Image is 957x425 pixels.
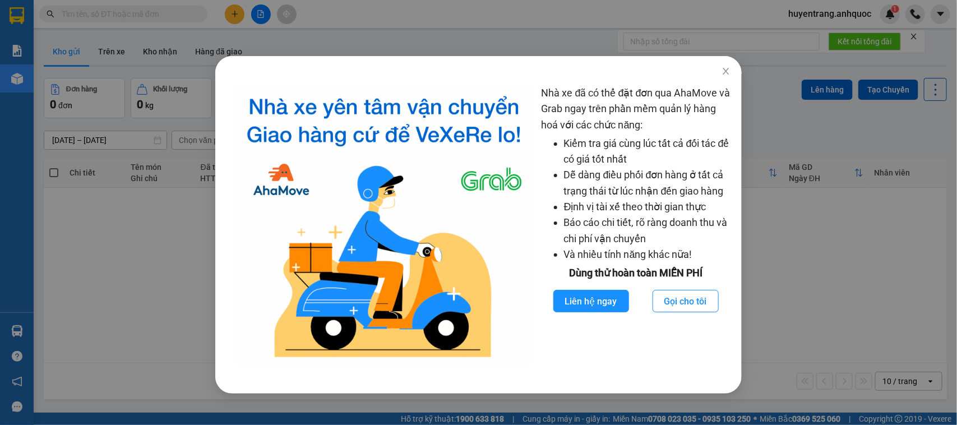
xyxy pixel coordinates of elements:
button: Liên hệ ngay [553,290,629,312]
li: Kiểm tra giá cùng lúc tất cả đối tác để có giá tốt nhất [564,136,731,168]
span: Gọi cho tôi [664,294,707,308]
li: Dễ dàng điều phối đơn hàng ở tất cả trạng thái từ lúc nhận đến giao hàng [564,167,731,199]
li: Định vị tài xế theo thời gian thực [564,199,731,215]
div: Dùng thử hoàn toàn MIỄN PHÍ [542,265,731,281]
span: close [722,67,731,76]
li: Và nhiều tính năng khác nữa! [564,247,731,262]
span: Liên hệ ngay [565,294,617,308]
div: Nhà xe đã có thể đặt đơn qua AhaMove và Grab ngay trên phần mềm quản lý hàng hoá với các chức năng: [542,85,731,366]
button: Gọi cho tôi [653,290,719,312]
button: Close [710,56,742,87]
img: logo [235,85,533,366]
li: Báo cáo chi tiết, rõ ràng doanh thu và chi phí vận chuyển [564,215,731,247]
